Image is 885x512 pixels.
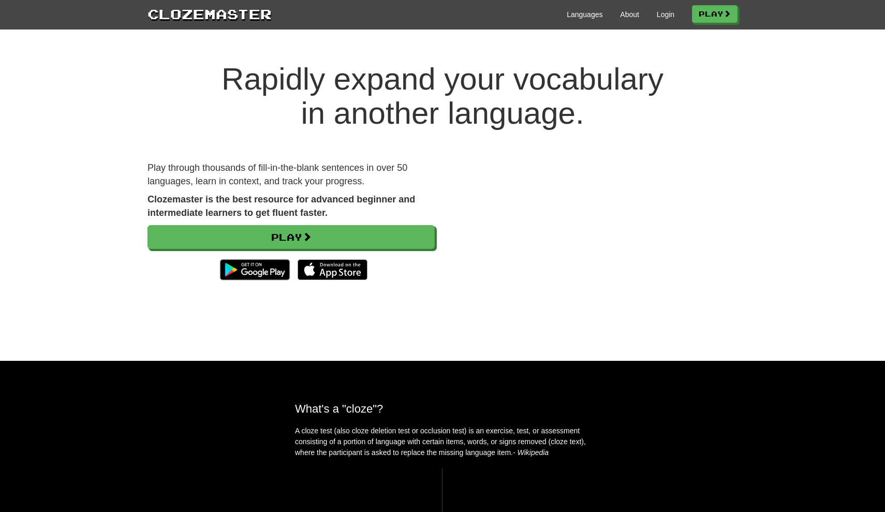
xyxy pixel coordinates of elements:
[692,5,738,23] a: Play
[620,9,639,20] a: About
[215,254,295,285] img: Get it on Google Play
[148,194,415,218] strong: Clozemaster is the best resource for advanced beginner and intermediate learners to get fluent fa...
[567,9,602,20] a: Languages
[148,225,435,249] a: Play
[513,448,549,457] em: - Wikipedia
[148,162,435,188] p: Play through thousands of fill-in-the-blank sentences in over 50 languages, learn in context, and...
[295,426,590,458] p: A cloze test (also cloze deletion test or occlusion test) is an exercise, test, or assessment con...
[298,259,367,280] img: Download_on_the_App_Store_Badge_US-UK_135x40-25178aeef6eb6b83b96f5f2d004eda3bffbb37122de64afbaef7...
[657,9,674,20] a: Login
[148,4,272,23] a: Clozemaster
[295,402,590,415] h2: What's a "cloze"?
